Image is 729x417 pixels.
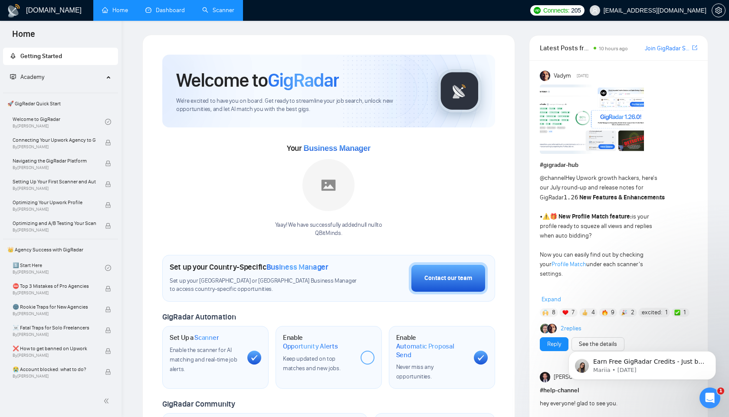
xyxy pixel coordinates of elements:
img: 🙌 [542,309,548,316]
span: 1 [683,308,686,317]
span: By [PERSON_NAME] [13,186,96,191]
a: 2replies [561,324,581,333]
span: lock [105,327,111,333]
span: check-circle [105,265,111,271]
span: [DATE] [577,72,588,80]
img: logo [7,4,21,18]
img: 👍 [582,309,588,316]
span: setting [712,7,725,14]
span: ⛔ Top 3 Mistakes of Pro Agencies [13,282,96,290]
img: Vadym [540,71,550,81]
span: [PERSON_NAME] [554,372,596,382]
span: Getting Started [20,52,62,60]
span: By [PERSON_NAME] [13,311,96,316]
button: Reply [540,337,568,351]
span: Enable the scanner for AI matching and real-time job alerts. [170,346,237,373]
img: 🎉 [621,309,627,316]
img: ✅ [674,309,680,316]
span: Connects: [543,6,569,15]
span: By [PERSON_NAME] [13,290,96,296]
span: Setting Up Your First Scanner and Auto-Bidder [13,177,96,186]
span: 🌚 Rookie Traps for New Agencies [13,303,96,311]
span: Academy [20,73,44,81]
h1: # help-channel [540,386,697,395]
span: lock [105,286,111,292]
span: 205 [571,6,581,15]
span: GigRadar Community [162,399,235,409]
button: Contact our team [409,262,488,294]
span: Optimizing Your Upwork Profile [13,198,96,207]
span: lock [105,223,111,229]
span: 7 [571,308,575,317]
span: lock [105,140,111,146]
span: Automatic Proposal Send [396,342,467,359]
button: setting [712,3,726,17]
a: Profile Match [552,261,586,268]
img: upwork-logo.png [534,7,541,14]
h1: Welcome to [176,68,339,92]
span: Never miss any opportunities. [396,363,433,380]
iframe: Intercom notifications message [555,333,729,394]
span: Business Manager [266,262,328,272]
span: Scanner [194,333,219,342]
span: 😭 Account blocked: what to do? [13,365,96,374]
span: 1 [665,308,667,317]
span: Connecting Your Upwork Agency to GigRadar [13,136,96,144]
span: Academy [10,73,44,81]
span: GigRadar [268,68,339,92]
a: Welcome to GigRadarBy[PERSON_NAME] [13,112,105,131]
span: Navigating the GigRadar Platform [13,156,96,165]
img: gigradar-logo.png [438,69,481,113]
span: 🎁 [550,213,557,220]
strong: New Profile Match feature: [558,213,632,220]
span: Your [287,143,371,153]
span: lock [105,369,111,375]
span: :excited: [640,308,662,317]
div: Yaay! We have successfully added null null to [275,221,382,238]
span: By [PERSON_NAME] [13,353,96,358]
span: ❌ How to get banned on Upwork [13,344,96,353]
h1: Set Up a [170,333,219,342]
a: homeHome [102,7,128,14]
span: 8 [552,308,555,317]
span: user [592,7,598,13]
span: Keep updated on top matches and new jobs. [283,355,341,372]
span: Expand [542,296,561,303]
span: @channel [540,174,565,182]
span: We're excited to have you on board. Get ready to streamline your job search, unlock new opportuni... [176,97,424,114]
span: lock [105,181,111,187]
iframe: Intercom live chat [699,388,720,408]
img: F09AC4U7ATU-image.png [540,85,644,154]
span: 1 [717,388,724,394]
span: Set up your [GEOGRAPHIC_DATA] or [GEOGRAPHIC_DATA] Business Manager to access country-specific op... [170,277,361,293]
span: lock [105,160,111,166]
span: 2 [631,308,634,317]
a: Join GigRadar Slack Community [645,44,690,53]
p: QBitMinds . [275,229,382,238]
h1: Enable [283,333,354,350]
a: setting [712,7,726,14]
img: 🔥 [602,309,608,316]
span: 9 [611,308,614,317]
span: Opportunity Alerts [283,342,338,351]
span: By [PERSON_NAME] [13,374,96,379]
span: Earn Free GigRadar Credits - Just by Sharing Your Story! 💬 Want more credits for sending proposal... [38,25,150,239]
span: lock [105,202,111,208]
a: Reply [547,339,561,349]
a: export [692,44,697,52]
strong: New Features & Enhancements [579,194,665,201]
span: By [PERSON_NAME] [13,332,96,337]
span: lock [105,306,111,313]
code: 1.26 [564,194,578,201]
img: ❤️ [562,309,568,316]
img: Alex B [540,324,550,333]
span: check-circle [105,119,111,125]
img: placeholder.png [302,159,355,211]
span: GigRadar Automation [162,312,236,322]
img: Juan Peredo [540,372,550,382]
span: By [PERSON_NAME] [13,144,96,150]
span: Optimizing and A/B Testing Your Scanner for Better Results [13,219,96,228]
span: By [PERSON_NAME] [13,207,96,212]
